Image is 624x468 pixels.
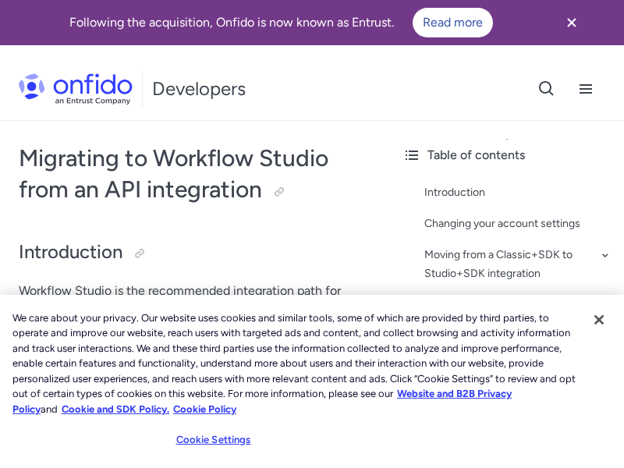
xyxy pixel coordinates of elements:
[424,183,612,202] a: Introduction
[543,3,601,42] button: Close banner
[165,424,262,456] button: Cookie Settings
[582,303,616,337] button: Close
[12,310,580,417] div: We care about your privacy. Our website uses cookies and similar tools, some of which are provide...
[402,146,612,165] div: Table of contents
[173,403,236,415] a: Cookie Policy
[413,8,493,37] a: Read more
[562,13,581,32] svg: Close banner
[19,143,371,205] h1: Migrating to Workflow Studio from an API integration
[537,80,556,98] svg: Open search button
[576,80,595,98] svg: Open navigation menu button
[527,69,566,108] button: Open search button
[62,403,169,415] a: Cookie and SDK Policy.
[19,8,543,37] div: Following the acquisition, Onfido is now known as Entrust.
[424,214,612,233] a: Changing your account settings
[19,73,133,105] img: Onfido Logo
[12,388,512,415] a: More information about our cookie policy., opens in a new tab
[19,239,371,266] h2: Introduction
[566,69,605,108] button: Open navigation menu button
[152,76,246,101] h1: Developers
[19,282,371,338] p: Workflow Studio is the recommended integration path for designing, building and implementing your...
[424,246,612,283] a: Moving from a Classic+SDK to Studio+SDK integration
